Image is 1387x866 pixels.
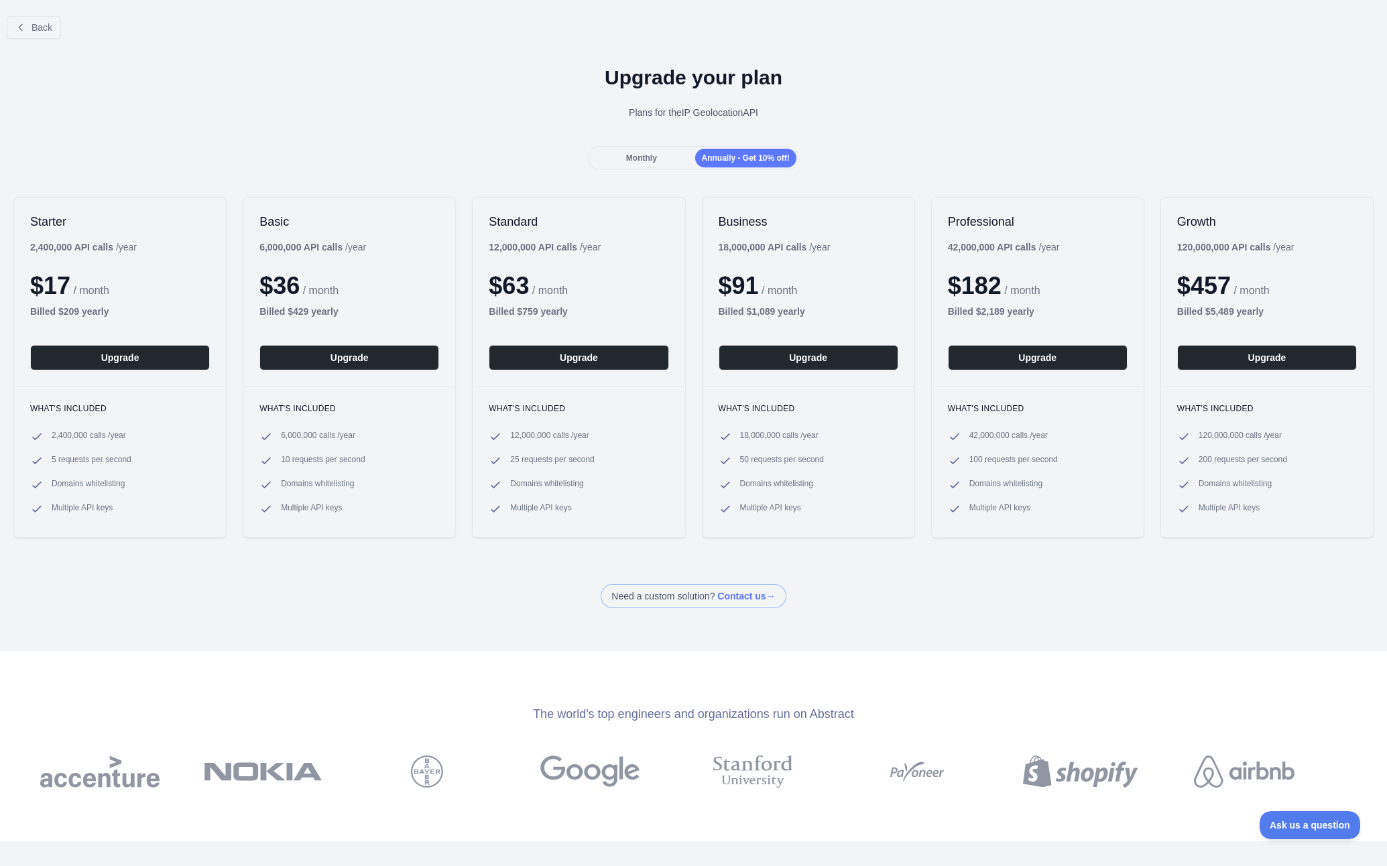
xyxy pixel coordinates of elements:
iframe: Toggle Customer Support [1260,811,1360,839]
b: 12,000,000 API calls [489,242,577,252]
h2: Standard [489,214,668,230]
div: / year [719,240,831,254]
h2: Business [719,214,898,230]
div: / year [948,240,1060,254]
span: $ 182 [948,272,1002,299]
div: / year [489,240,601,254]
b: 42,000,000 API calls [948,242,1036,252]
span: $ 91 [719,272,759,299]
b: 18,000,000 API calls [719,242,807,252]
h2: Professional [948,214,1128,230]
